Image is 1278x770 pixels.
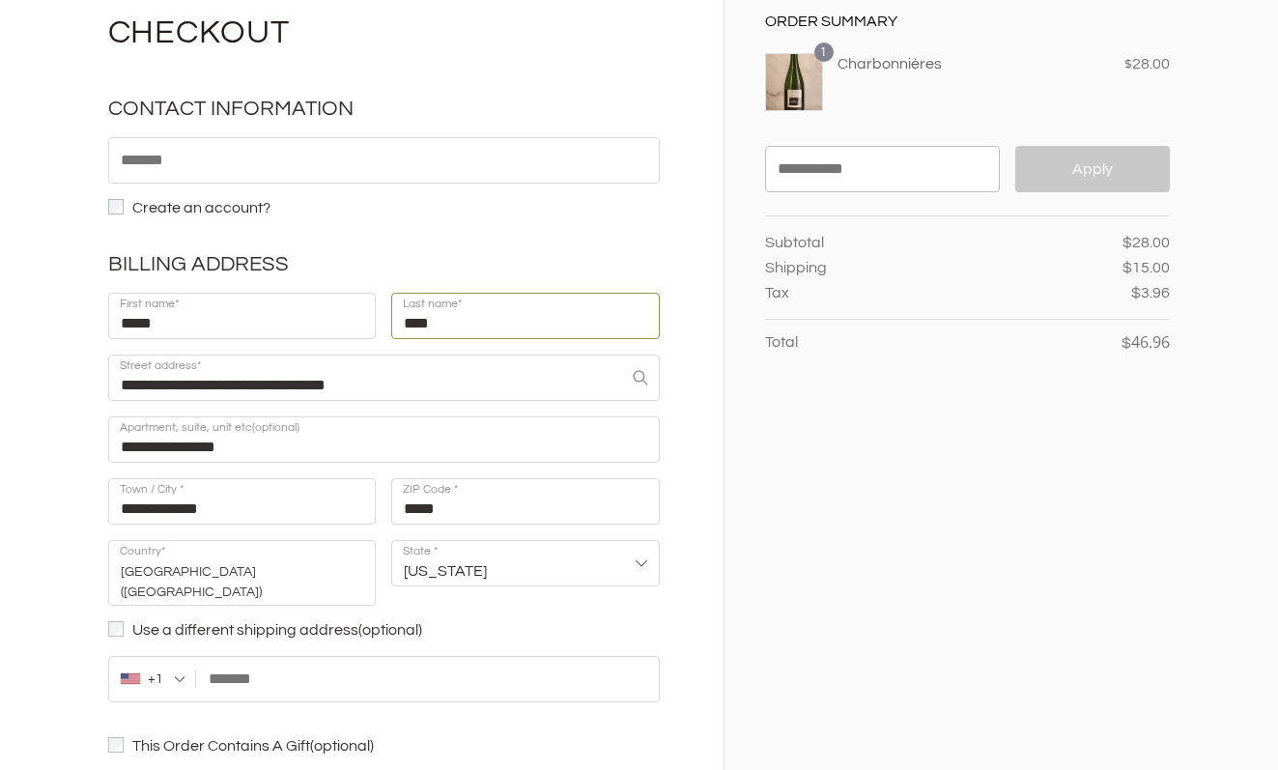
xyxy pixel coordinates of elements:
span: Subtotal [765,232,824,253]
img: Charbonnières [765,53,823,111]
label: This Order Contains A Gift [108,737,660,756]
h3: Checkout [108,21,660,44]
span: $ [1122,332,1131,354]
h2: Billing Address [108,252,660,277]
span: Shipping [765,257,827,278]
div: Order Summary [765,11,1171,32]
bdi: 28.00 [1122,235,1170,250]
span: Tax [765,282,789,303]
input: Use a different shipping address(optional) [108,621,124,637]
bdi: 46.96 [1122,331,1170,353]
bdi: 28.00 [1124,56,1170,71]
bdi: 15.00 [1122,260,1170,275]
span: (optional) [358,621,422,640]
div: United States: +1 [109,657,196,701]
span: (optional) [310,737,374,756]
span: $ [1122,232,1132,253]
bdi: 3.96 [1131,285,1170,300]
span: $ [1124,54,1132,72]
input: This Order Contains A Gift(optional) [108,737,124,753]
span: $ [1122,257,1132,278]
span: Charbonnières [838,53,1020,74]
span: California [391,540,660,586]
span: 1 [820,43,827,60]
strong: [GEOGRAPHIC_DATA] ([GEOGRAPHIC_DATA]) [108,540,377,606]
span: Total [765,331,798,353]
button: Apply [1015,146,1170,192]
span: State [391,540,660,586]
label: Use a different shipping address [108,621,660,640]
div: +1 [148,672,163,686]
h2: Contact Information [108,97,660,122]
span: $ [1131,282,1141,303]
span: Create an account? [132,200,270,215]
input: Create an account? [108,199,124,214]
